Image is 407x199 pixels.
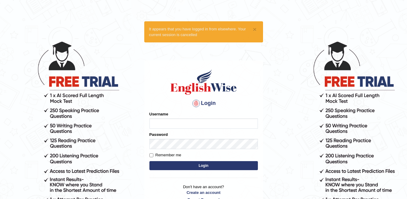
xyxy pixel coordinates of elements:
[169,69,238,96] img: Logo of English Wise sign in for intelligent practice with AI
[149,161,258,170] button: Login
[149,99,258,108] h4: Login
[149,132,168,137] label: Password
[144,21,263,42] div: It appears that you have logged in from elsewhere. Your current session is cancelled
[149,190,258,195] a: Create an account
[149,111,168,117] label: Username
[253,26,256,32] button: ×
[149,153,153,157] input: Remember me
[149,152,181,158] label: Remember me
